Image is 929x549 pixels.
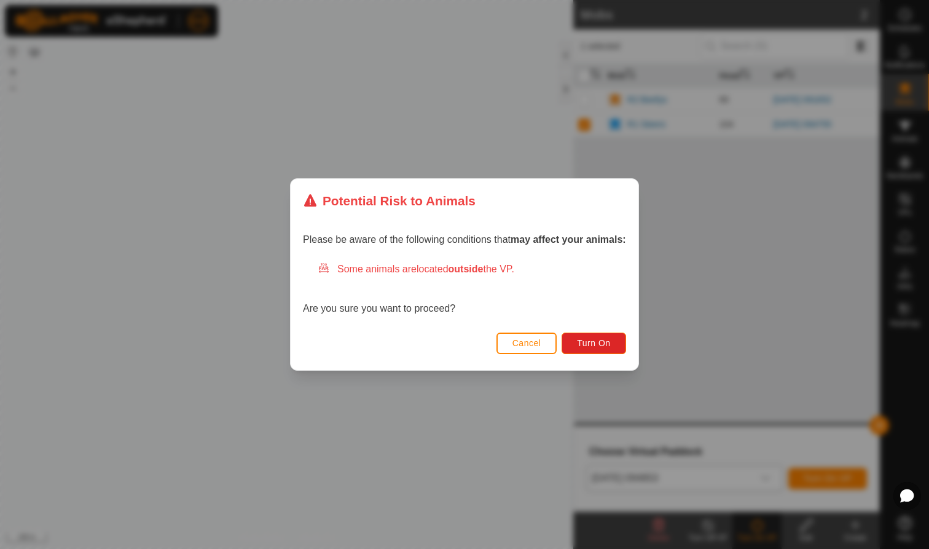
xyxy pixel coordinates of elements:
span: Please be aware of the following conditions that [303,234,626,245]
strong: outside [449,264,484,274]
div: Some animals are [318,262,626,277]
button: Turn On [562,333,626,354]
div: Are you sure you want to proceed? [303,262,626,316]
div: Potential Risk to Animals [303,191,476,210]
button: Cancel [496,333,557,354]
span: located the VP. [417,264,514,274]
span: Turn On [578,338,611,348]
span: Cancel [512,338,541,348]
strong: may affect your animals: [511,234,626,245]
